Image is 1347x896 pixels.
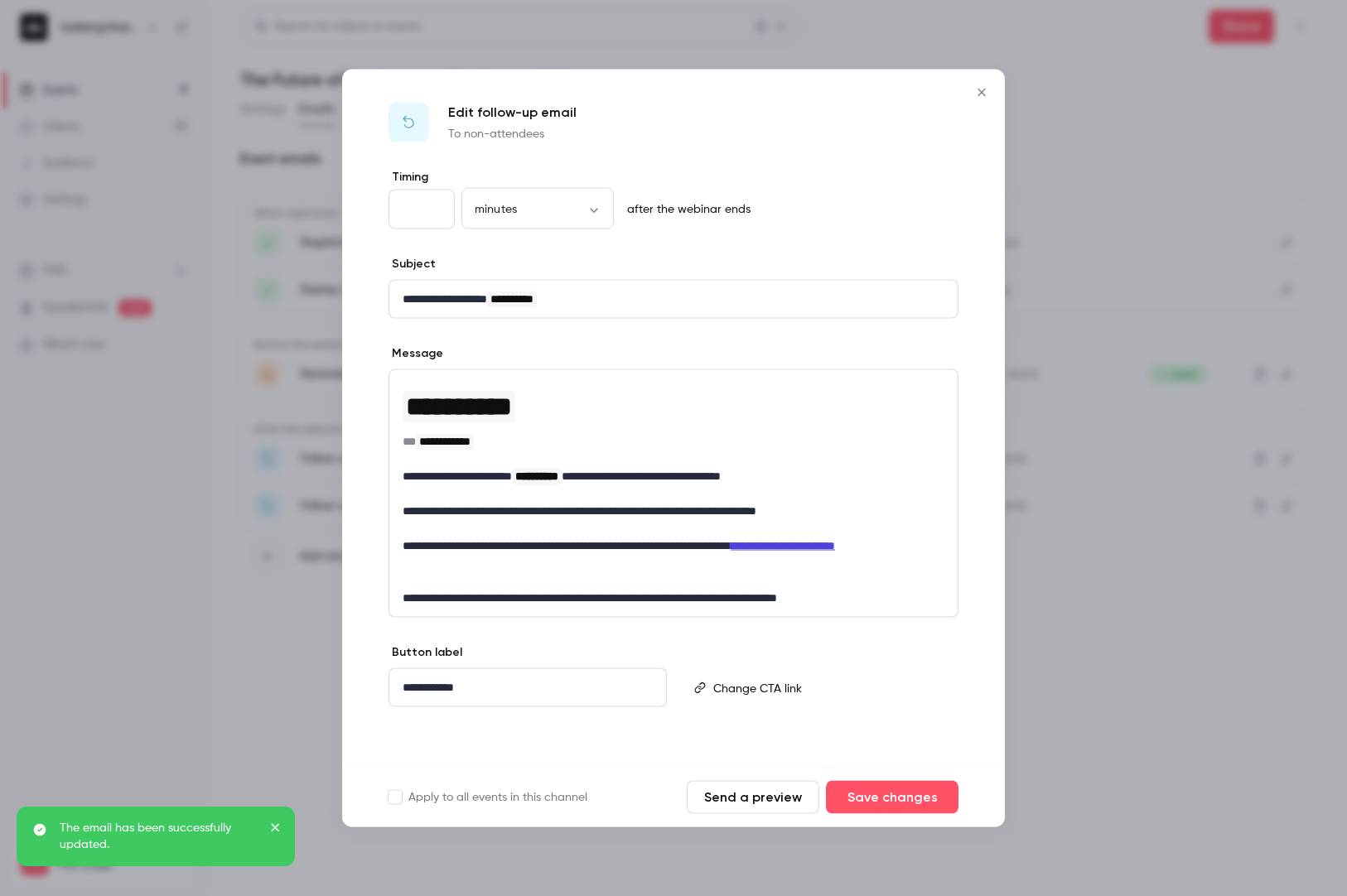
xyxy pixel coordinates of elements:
[448,126,577,142] p: To non-attendees
[389,370,958,617] div: editor
[389,644,462,661] label: Button label
[389,281,958,318] div: editor
[620,201,751,218] p: after the webinar ends
[965,76,998,109] button: Close
[389,256,436,272] label: Subject
[270,820,282,840] button: close
[389,669,666,706] div: editor
[389,169,958,185] label: Timing
[826,781,958,814] button: Save changes
[389,789,587,806] label: Apply to all events in this channel
[461,200,614,217] div: minutes
[687,781,819,814] button: Send a preview
[60,820,258,853] p: The email has been successfully updated.
[389,345,443,362] label: Message
[707,669,957,707] div: editor
[448,103,577,123] p: Edit follow-up email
